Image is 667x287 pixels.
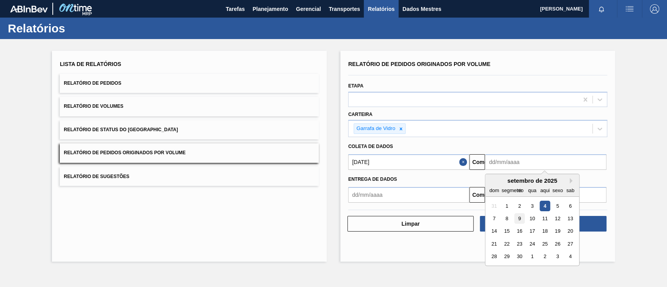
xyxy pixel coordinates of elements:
[472,159,490,165] font: Comeu
[488,200,577,263] div: mês 2025-09
[529,228,535,234] font: 17
[542,216,548,221] font: 11
[504,241,510,247] font: 22
[493,216,495,221] font: 7
[542,228,548,234] font: 18
[517,187,522,193] font: ter
[64,104,123,109] font: Relatório de Volumes
[540,251,550,262] div: Escolha quinta-feira, 2 de outubro de 2025
[650,4,659,14] img: Sair
[472,192,490,198] font: Comeu
[348,176,397,182] font: Entrega de dados
[540,239,550,249] div: Escolha quinta-feira, 25 de setembro de 2025
[517,241,522,247] font: 23
[402,6,442,12] font: Dados Mestres
[502,239,512,249] div: Escolha segunda-feira, 22 de setembro de 2025
[480,216,606,232] button: Download
[469,154,485,170] button: Comeu
[226,6,245,12] font: Tarefas
[489,213,499,224] div: Escolha domingo, 7 de setembro de 2025
[568,216,573,221] font: 13
[569,254,572,260] font: 4
[8,22,65,35] font: Relatórios
[544,203,546,209] font: 4
[531,203,534,209] font: 3
[506,203,508,209] font: 1
[492,203,497,209] font: 31
[540,201,550,211] div: Escolha quinta-feira, 4 de setembro de 2025
[401,221,420,227] font: Limpar
[540,213,550,224] div: Escolha quinta-feira, 11 de setembro de 2025
[485,154,606,170] input: dd/mm/aaaa
[527,226,538,237] div: Escolha quarta-feira, 17 de setembro de 2025
[565,201,576,211] div: Escolha sábado, 6 de setembro de 2025
[492,254,497,260] font: 28
[252,6,288,12] font: Planejamento
[356,125,395,131] font: Garrafa de Vidro
[348,187,469,203] input: dd/mm/aaaa
[508,177,558,184] font: setembro de 2025
[348,61,490,67] font: Relatório de Pedidos Originados por Volume
[10,5,48,12] img: TNhmsLtSVTkK8tSr43FrP2fwEKptu5GPRR3wAAAABJRU5ErkJggg==
[529,241,535,247] font: 24
[502,251,512,262] div: Escolha segunda-feira, 29 de setembro de 2025
[568,228,573,234] font: 20
[567,187,575,193] font: sab
[540,226,550,237] div: Escolha quinta-feira, 18 de setembro de 2025
[514,213,525,224] div: Escolha terça-feira, 9 de setembro de 2025
[518,216,521,221] font: 9
[459,154,469,170] button: Fechar
[531,254,534,260] font: 1
[527,239,538,249] div: Escolha quarta-feira, 24 de setembro de 2025
[348,144,393,149] font: Coleta de dados
[60,120,319,139] button: Relatório de Status do [GEOGRAPHIC_DATA]
[553,201,563,211] div: Escolha sexta-feira, 5 de setembro de 2025
[489,226,499,237] div: Escolha domingo, 14 de setembro de 2025
[568,241,573,247] font: 27
[570,178,575,184] button: Próximo mês
[517,254,522,260] font: 30
[348,154,469,170] input: dd/mm/aaaa
[60,167,319,186] button: Relatório de Sugestões
[565,226,576,237] div: Escolha sábado, 20 de setembro de 2025
[60,97,319,116] button: Relatório de Volumes
[540,6,583,12] font: [PERSON_NAME]
[553,239,563,249] div: Escolha sexta-feira, 26 de setembro de 2025
[569,203,572,209] font: 6
[565,213,576,224] div: Escolha sábado, 13 de setembro de 2025
[502,187,524,193] font: segmento
[527,213,538,224] div: Escolha quarta-feira, 10 de setembro de 2025
[542,241,548,247] font: 25
[514,201,525,211] div: Escolha terça-feira, 2 de setembro de 2025
[529,216,535,221] font: 10
[504,228,510,234] font: 15
[514,226,525,237] div: Escolha terça-feira, 16 de setembro de 2025
[553,226,563,237] div: Escolha sexta-feira, 19 de setembro de 2025
[553,187,563,193] font: sexo
[60,61,121,67] font: Lista de Relatórios
[64,173,129,179] font: Relatório de Sugestões
[347,216,474,232] button: Limpar
[64,127,178,132] font: Relatório de Status do [GEOGRAPHIC_DATA]
[589,4,614,14] button: Notificações
[348,83,363,89] font: Etapa
[60,74,319,93] button: Relatório de Pedidos
[506,216,508,221] font: 8
[514,239,525,249] div: Escolha terça-feira, 23 de setembro de 2025
[553,251,563,262] div: Escolha sexta-feira, 3 de outubro de 2025
[517,228,522,234] font: 16
[492,228,497,234] font: 14
[502,201,512,211] div: Escolha segunda-feira, 1 de setembro de 2025
[527,251,538,262] div: Escolha quarta-feira, 1 de outubro de 2025
[329,6,360,12] font: Transportes
[527,201,538,211] div: Escolha quarta-feira, 3 de setembro de 2025
[502,226,512,237] div: Escolha segunda-feira, 15 de setembro de 2025
[555,228,560,234] font: 19
[556,203,559,209] font: 5
[64,80,121,86] font: Relatório de Pedidos
[296,6,321,12] font: Gerencial
[514,251,525,262] div: Escolha terça-feira, 30 de setembro de 2025
[544,254,546,260] font: 2
[502,213,512,224] div: Escolha segunda-feira, 8 de setembro de 2025
[64,150,186,156] font: Relatório de Pedidos Originados por Volume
